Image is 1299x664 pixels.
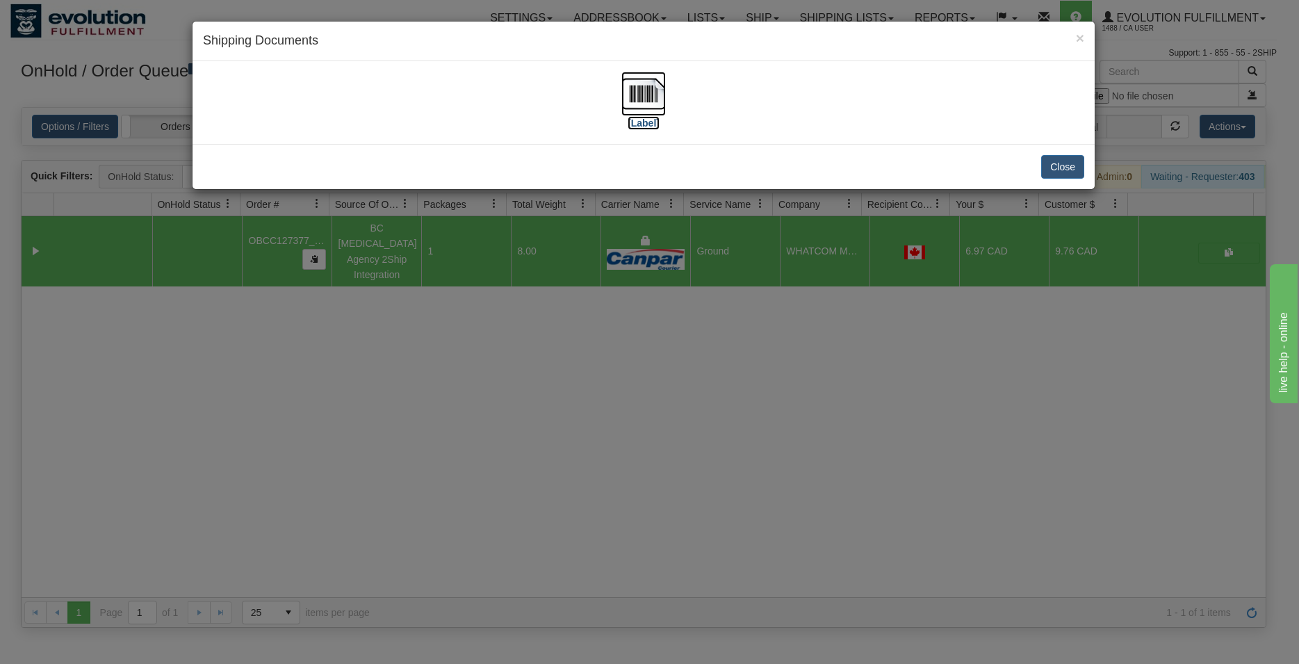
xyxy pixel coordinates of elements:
h4: Shipping Documents [203,32,1084,50]
iframe: chat widget [1267,261,1298,403]
div: live help - online [10,8,129,25]
button: Close [1076,31,1084,45]
img: barcode.jpg [621,72,666,116]
span: × [1076,30,1084,46]
label: [Label] [628,116,660,130]
button: Close [1041,155,1084,179]
a: [Label] [621,87,666,128]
